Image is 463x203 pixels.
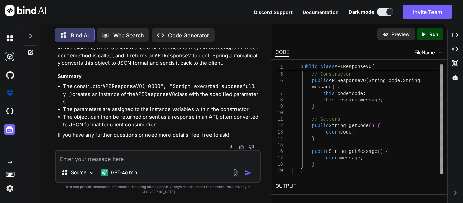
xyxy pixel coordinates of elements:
[335,91,337,96] span: .
[351,129,354,135] span: ;
[275,142,283,148] div: 15
[111,169,140,176] p: GPT-4o min..
[275,103,283,110] div: 9
[275,71,283,78] div: 5
[275,168,283,174] div: 19
[312,136,315,141] span: }
[88,170,94,176] img: Pick Models
[360,97,380,103] span: message
[4,33,16,44] img: darkChat
[168,31,209,39] p: Code Generator
[63,83,255,98] code: APIResponseVO("0000", "Script executed successfully")
[303,8,339,16] button: Documentation
[357,97,360,103] span: =
[312,123,329,128] span: public
[340,155,360,161] span: message
[275,64,283,71] span: 1
[275,110,283,116] div: 10
[340,129,352,135] span: code
[363,91,366,96] span: ;
[337,91,349,96] span: code
[366,78,368,83] span: (
[312,104,315,109] span: }
[303,9,339,15] span: Documentation
[429,31,438,38] p: Run
[329,78,366,83] span: APIResponseVO
[369,123,371,128] span: (
[275,148,283,155] div: 16
[337,97,357,103] span: message
[312,149,329,154] span: public
[403,5,452,19] button: Invite Team
[300,64,317,69] span: public
[323,91,335,96] span: this
[271,178,447,194] h2: OUTPUT
[71,169,86,176] p: Source
[58,44,259,67] p: In this example, when a client makes a GET request to the endpoint, the method is called, and it ...
[275,78,283,84] div: 6
[312,162,315,167] span: }
[391,31,410,38] p: Preview
[349,91,351,96] span: =
[275,136,283,142] div: 14
[380,97,383,103] span: ;
[377,123,380,128] span: {
[349,8,374,15] span: Dark mode
[371,64,374,69] span: {
[300,168,303,174] span: }
[312,78,329,83] span: public
[377,149,380,154] span: (
[275,90,283,97] div: 7
[155,52,194,59] code: APIResponseVO
[400,78,403,83] span: ,
[239,144,244,150] img: like
[312,72,352,77] span: // Constructor
[55,184,261,195] p: Bind can provide inaccurate information, including about people. Always double-check its answers....
[4,183,16,194] img: settings
[4,69,16,81] img: githubDark
[351,91,363,96] span: code
[371,123,374,128] span: )
[414,49,435,56] span: FileName
[71,31,89,39] p: Bind AI
[229,144,235,150] img: copy
[369,78,400,83] span: String code
[135,91,175,98] code: APIResponseVO
[275,161,283,168] div: 18
[275,48,289,57] div: CODE
[275,97,283,103] div: 8
[275,129,283,136] div: 13
[63,106,259,114] li: The parameters are assigned to the instance variables within the constructor.
[275,116,283,123] div: 11
[323,129,340,135] span: return
[312,84,332,90] span: message
[403,78,420,83] span: String
[248,144,254,150] img: dislike
[254,9,293,15] span: Discord Support
[335,97,337,103] span: .
[335,64,371,69] span: APIResponseVO
[275,123,283,129] div: 12
[323,155,340,161] span: return
[113,31,144,39] p: Web Search
[275,155,283,161] div: 17
[197,44,221,51] code: /execute
[329,123,369,128] span: String getCode
[245,169,251,176] img: icon
[386,149,388,154] span: {
[4,51,16,62] img: darkAi-studio
[329,149,377,154] span: String getMessage
[383,31,389,37] img: preview
[332,84,335,90] span: )
[63,83,259,106] li: The constructor creates an instance of the class with the specified parameters.
[231,169,239,177] img: attachment
[312,117,340,122] span: // Getters
[337,84,340,90] span: {
[254,8,293,16] button: Discord Support
[58,131,259,139] p: If you have any further questions or need more details, feel free to ask!
[4,87,16,99] img: premium
[58,73,259,80] h3: Summary
[360,155,363,161] span: ;
[63,113,259,128] li: The object can then be returned or sent as a response in an API, often converted to JSON format f...
[4,106,16,117] img: cloudideIcon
